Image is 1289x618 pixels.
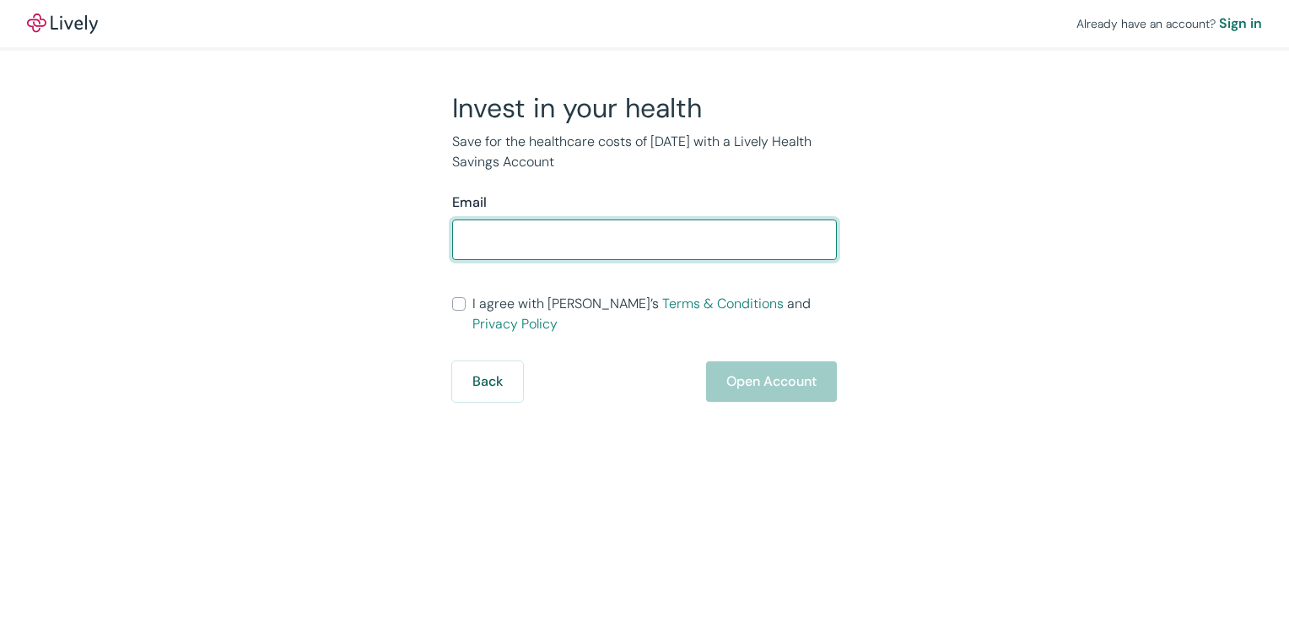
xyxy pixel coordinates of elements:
[27,14,98,34] img: Lively
[27,14,98,34] a: LivelyLively
[452,91,837,125] h2: Invest in your health
[452,192,487,213] label: Email
[662,295,784,312] a: Terms & Conditions
[1219,14,1262,34] a: Sign in
[452,132,837,172] p: Save for the healthcare costs of [DATE] with a Lively Health Savings Account
[452,361,523,402] button: Back
[472,315,558,333] a: Privacy Policy
[472,294,837,334] span: I agree with [PERSON_NAME]’s and
[1076,14,1262,34] div: Already have an account?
